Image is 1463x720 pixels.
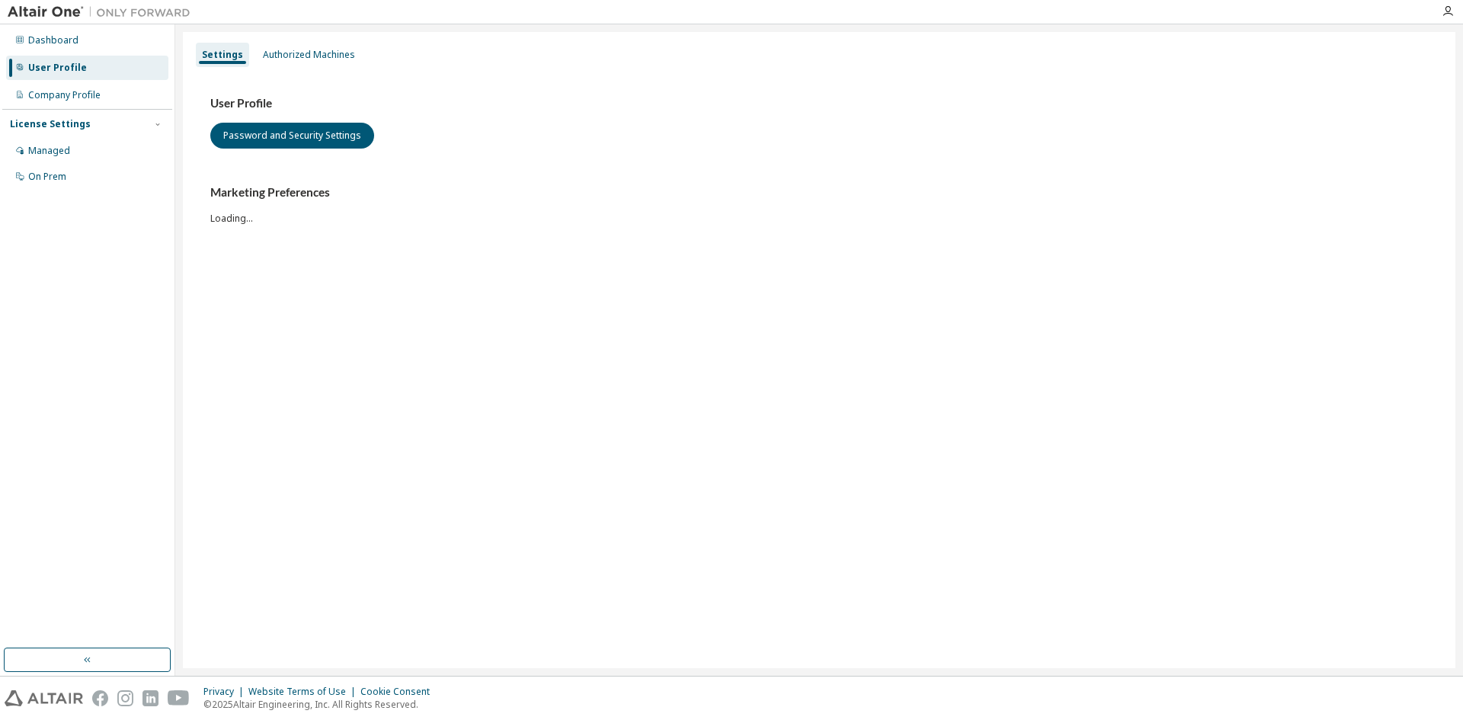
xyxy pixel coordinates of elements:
div: Dashboard [28,34,78,46]
div: Managed [28,145,70,157]
div: License Settings [10,118,91,130]
img: youtube.svg [168,690,190,706]
img: instagram.svg [117,690,133,706]
img: facebook.svg [92,690,108,706]
h3: User Profile [210,96,1428,111]
img: linkedin.svg [142,690,158,706]
div: User Profile [28,62,87,74]
img: Altair One [8,5,198,20]
div: Loading... [210,185,1428,224]
div: Website Terms of Use [248,686,360,698]
h3: Marketing Preferences [210,185,1428,200]
button: Password and Security Settings [210,123,374,149]
div: Cookie Consent [360,686,439,698]
p: © 2025 Altair Engineering, Inc. All Rights Reserved. [203,698,439,711]
div: Privacy [203,686,248,698]
img: altair_logo.svg [5,690,83,706]
div: Authorized Machines [263,49,355,61]
div: Company Profile [28,89,101,101]
div: On Prem [28,171,66,183]
div: Settings [202,49,243,61]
